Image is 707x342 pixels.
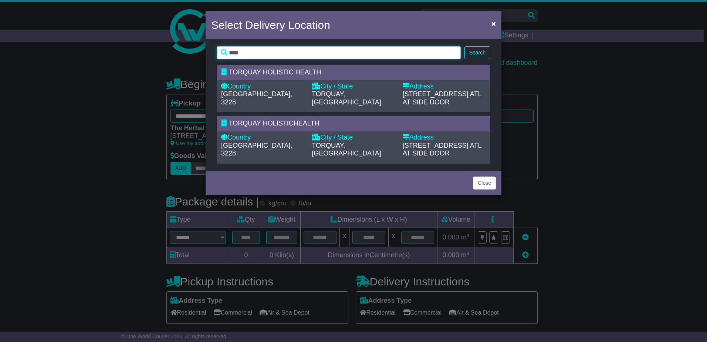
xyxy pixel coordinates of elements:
[221,142,292,157] span: [GEOGRAPHIC_DATA], 3228
[229,68,321,76] span: TORQUAY HOLISTIC HEALTH
[229,120,319,127] span: TORQUAY HOLISTICHEALTH
[488,16,500,31] button: Close
[403,90,468,98] span: [STREET_ADDRESS]
[211,17,330,33] h4: Select Delivery Location
[221,83,304,91] div: Country
[403,134,486,142] div: Address
[221,90,292,106] span: [GEOGRAPHIC_DATA], 3228
[491,19,496,28] span: ×
[473,177,496,190] button: Close
[312,90,381,106] span: TORQUAY, [GEOGRAPHIC_DATA]
[312,134,395,142] div: City / State
[312,142,381,157] span: TORQUAY, [GEOGRAPHIC_DATA]
[464,46,490,59] button: Search
[403,142,468,149] span: [STREET_ADDRESS]
[312,83,395,91] div: City / State
[221,134,304,142] div: Country
[403,142,481,157] span: ATL AT SIDE DOOR
[403,90,481,106] span: ATL AT SIDE DOOR
[403,83,486,91] div: Address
